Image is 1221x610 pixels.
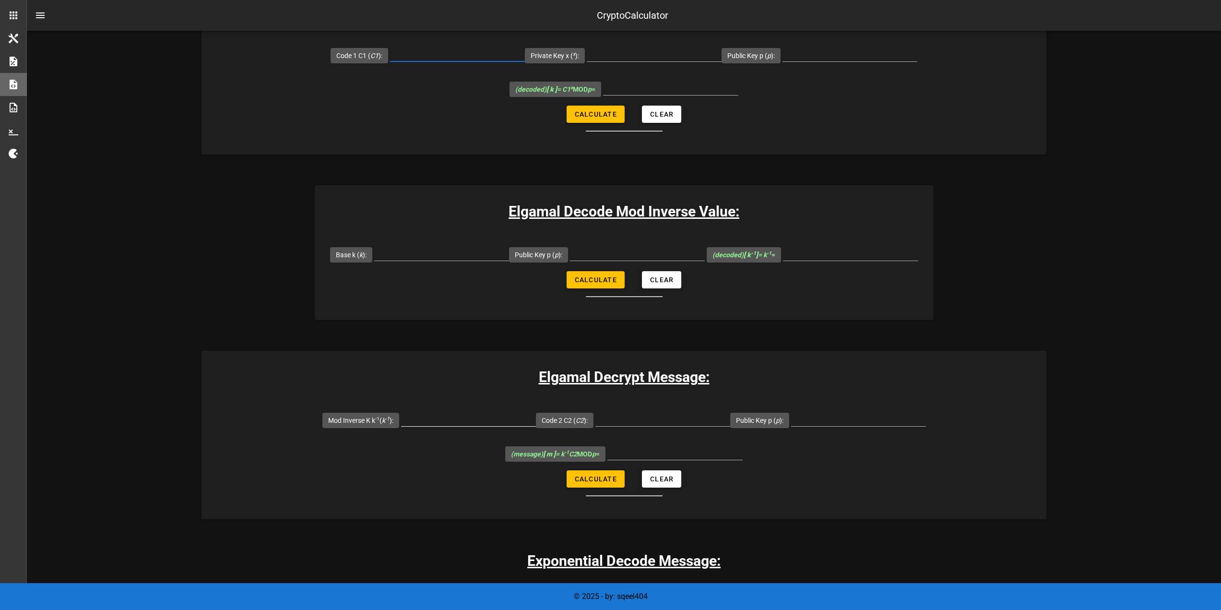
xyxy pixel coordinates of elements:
label: Code 1 C1 ( ): [336,51,382,60]
i: k [382,417,390,424]
sup: -1 [375,416,379,422]
span: MOD = [515,85,595,93]
h3: Elgamal Decrypt Message: [202,366,1046,388]
b: [ m ] [543,450,556,458]
i: p [767,52,771,60]
label: Code 2 C2 ( ): [542,416,588,425]
label: Mod Inverse K k ( ): [328,416,393,425]
span: MOD = [511,450,600,458]
button: Clear [642,106,681,123]
b: [ k ] [744,251,758,259]
span: Calculate [574,276,617,284]
label: Private Key x ( ): [531,51,579,60]
b: [ k ] [546,85,557,93]
button: Calculate [567,271,625,288]
sup: x [573,51,575,57]
button: Calculate [567,470,625,488]
label: Public Key p ( ): [736,416,783,425]
sup: -1 [751,250,756,256]
sup: -1 [564,449,569,455]
span: Clear [650,110,674,118]
i: (decoded) = k [712,251,771,259]
button: Calculate [567,106,625,123]
span: Calculate [574,475,617,483]
i: C1 [370,52,379,60]
label: Public Key p ( ): [727,51,775,60]
label: Public Key p ( ): [515,250,562,260]
label: Base k ( ): [336,250,367,260]
i: p [592,450,596,458]
i: k [359,251,363,259]
button: Clear [642,470,681,488]
h3: Elgamal Decode Mod Inverse Value: [315,201,934,222]
span: Calculate [574,110,617,118]
i: (message) = k C2 [511,450,577,458]
h3: Exponential Decode Message: [527,550,721,572]
i: p [588,85,592,93]
sup: -1 [767,250,771,256]
span: Clear [650,475,674,483]
i: (decoded) = C1 [515,85,573,93]
i: C2 [576,417,584,424]
span: © 2025 - by: sqeel404 [574,592,648,601]
button: nav-menu-toggle [29,4,52,27]
span: Clear [650,276,674,284]
sup: -1 [385,416,390,422]
button: Clear [642,271,681,288]
span: = [712,251,775,259]
i: p [555,251,558,259]
sup: x [570,84,573,91]
div: CryptoCalculator [597,8,668,23]
i: p [776,417,780,424]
